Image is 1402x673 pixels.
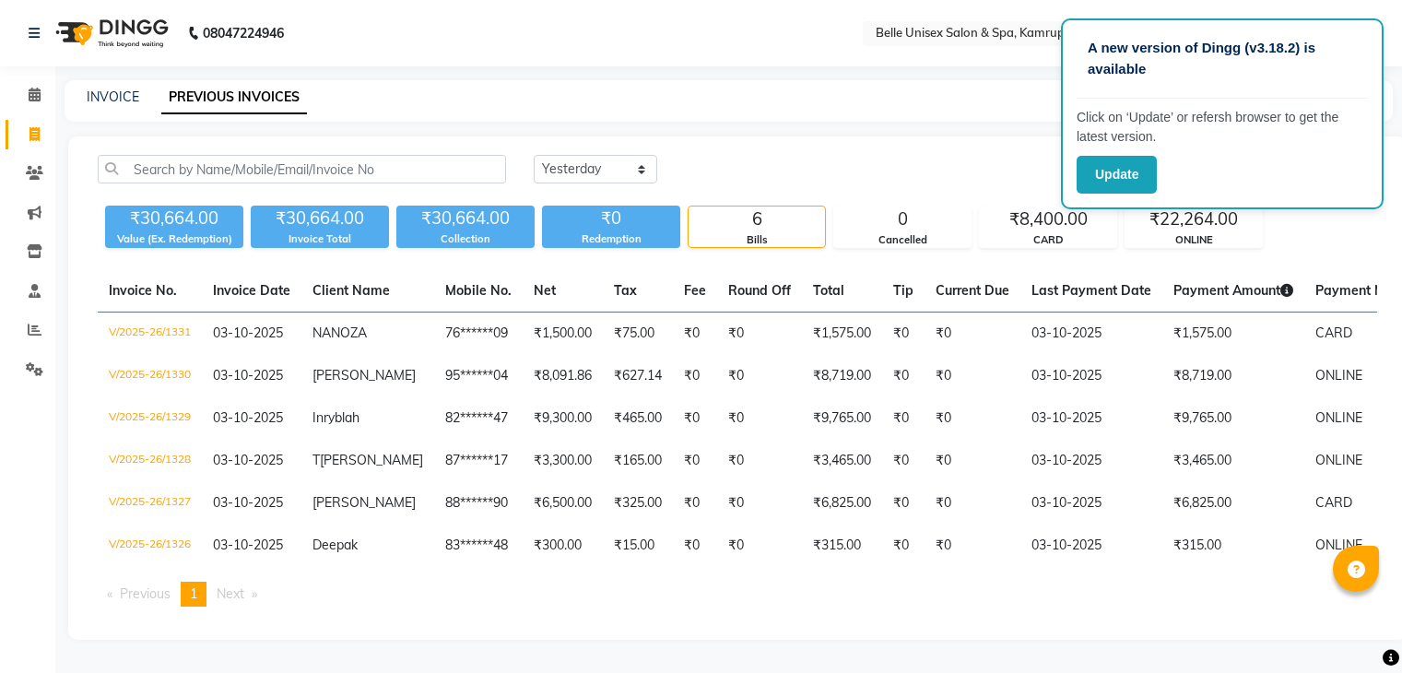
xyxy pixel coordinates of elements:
[190,585,197,602] span: 1
[396,231,535,247] div: Collection
[1020,397,1162,440] td: 03-10-2025
[312,537,358,553] span: Deepak
[1077,108,1368,147] p: Click on ‘Update’ or refersh browser to get the latest version.
[109,282,177,299] span: Invoice No.
[1020,355,1162,397] td: 03-10-2025
[614,282,637,299] span: Tax
[1020,482,1162,525] td: 03-10-2025
[445,282,512,299] span: Mobile No.
[1325,599,1384,655] iframe: chat widget
[98,482,202,525] td: V/2025-26/1327
[689,232,825,248] div: Bills
[534,282,556,299] span: Net
[925,313,1020,356] td: ₹0
[1162,525,1304,567] td: ₹315.00
[98,525,202,567] td: V/2025-26/1326
[603,440,673,482] td: ₹165.00
[813,282,844,299] span: Total
[1162,482,1304,525] td: ₹6,825.00
[542,206,680,231] div: ₹0
[523,525,603,567] td: ₹300.00
[925,397,1020,440] td: ₹0
[603,482,673,525] td: ₹325.00
[834,232,971,248] div: Cancelled
[603,525,673,567] td: ₹15.00
[98,397,202,440] td: V/2025-26/1329
[1020,525,1162,567] td: 03-10-2025
[1315,409,1362,426] span: ONLINE
[1315,537,1362,553] span: ONLINE
[925,355,1020,397] td: ₹0
[98,582,1377,607] nav: Pagination
[98,440,202,482] td: V/2025-26/1328
[251,206,389,231] div: ₹30,664.00
[684,282,706,299] span: Fee
[882,440,925,482] td: ₹0
[98,355,202,397] td: V/2025-26/1330
[689,207,825,232] div: 6
[717,525,802,567] td: ₹0
[603,313,673,356] td: ₹75.00
[1088,38,1357,79] p: A new version of Dingg (v3.18.2) is available
[925,440,1020,482] td: ₹0
[312,494,416,511] span: [PERSON_NAME]
[882,313,925,356] td: ₹0
[882,525,925,567] td: ₹0
[312,409,359,426] span: Inryblah
[1162,313,1304,356] td: ₹1,575.00
[312,325,367,341] span: NANOZA
[673,397,717,440] td: ₹0
[603,355,673,397] td: ₹627.14
[251,231,389,247] div: Invoice Total
[1315,367,1362,384] span: ONLINE
[673,440,717,482] td: ₹0
[213,494,283,511] span: 03-10-2025
[98,313,202,356] td: V/2025-26/1331
[925,525,1020,567] td: ₹0
[542,231,680,247] div: Redemption
[523,355,603,397] td: ₹8,091.86
[213,282,290,299] span: Invoice Date
[213,537,283,553] span: 03-10-2025
[98,155,506,183] input: Search by Name/Mobile/Email/Invoice No
[980,232,1116,248] div: CARD
[717,482,802,525] td: ₹0
[834,207,971,232] div: 0
[217,585,244,602] span: Next
[1020,313,1162,356] td: 03-10-2025
[603,397,673,440] td: ₹465.00
[802,355,882,397] td: ₹8,719.00
[1125,232,1262,248] div: ONLINE
[673,525,717,567] td: ₹0
[523,482,603,525] td: ₹6,500.00
[1077,156,1157,194] button: Update
[717,440,802,482] td: ₹0
[1125,207,1262,232] div: ₹22,264.00
[802,440,882,482] td: ₹3,465.00
[203,7,284,59] b: 08047224946
[673,355,717,397] td: ₹0
[87,89,139,105] a: INVOICE
[523,440,603,482] td: ₹3,300.00
[120,585,171,602] span: Previous
[893,282,913,299] span: Tip
[396,206,535,231] div: ₹30,664.00
[882,482,925,525] td: ₹0
[523,397,603,440] td: ₹9,300.00
[213,367,283,384] span: 03-10-2025
[161,81,307,114] a: PREVIOUS INVOICES
[1162,355,1304,397] td: ₹8,719.00
[213,452,283,468] span: 03-10-2025
[980,207,1116,232] div: ₹8,400.00
[673,482,717,525] td: ₹0
[717,313,802,356] td: ₹0
[312,282,390,299] span: Client Name
[1173,282,1293,299] span: Payment Amount
[1031,282,1151,299] span: Last Payment Date
[802,313,882,356] td: ₹1,575.00
[213,325,283,341] span: 03-10-2025
[312,367,416,384] span: [PERSON_NAME]
[1315,494,1352,511] span: CARD
[717,397,802,440] td: ₹0
[47,7,173,59] img: logo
